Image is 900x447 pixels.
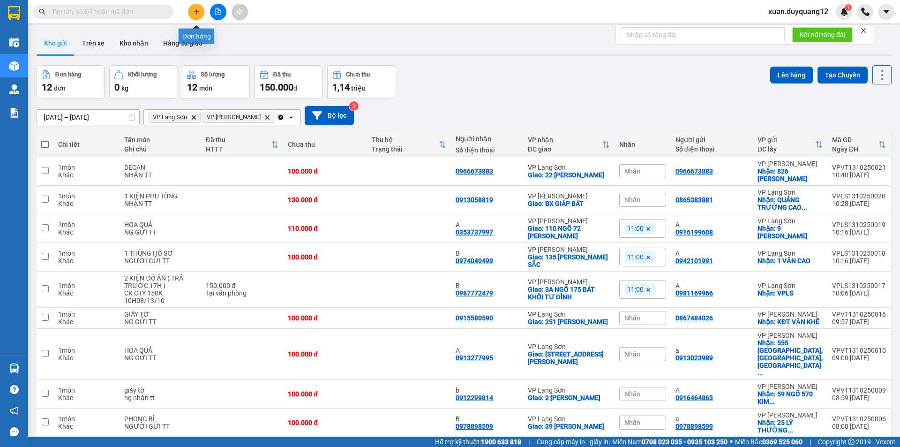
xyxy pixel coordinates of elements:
div: VP [PERSON_NAME] [528,192,610,200]
span: xuan.duyquang12 [761,6,836,17]
div: VPLS1310250020 [832,192,886,200]
div: Nhận: 25 LÝ THƯỜNG KIỆT,hoàn kiếm,hà nội [757,419,823,434]
span: 0 [114,82,120,93]
strong: 0369 525 060 [762,438,802,446]
div: NG GỬI TT [124,228,196,236]
div: 10:28 [DATE] [832,200,886,207]
span: 1,14 [332,82,350,93]
div: 1 món [58,347,115,354]
div: HTTT [206,145,271,153]
div: Khác [58,354,115,362]
th: Toggle SortBy [753,132,827,157]
div: HOA QUẢ [124,347,196,354]
div: Nhận: 826 TRƯƠNG ĐỊNH [757,167,823,182]
span: close [860,27,867,34]
button: Chưa thu1,14 triệu [327,65,395,99]
div: 0966673883 [456,167,493,175]
div: B [456,250,518,257]
button: Bộ lọc [305,106,354,125]
div: 0913023989 [675,354,713,362]
div: Khác [58,289,115,297]
span: Cung cấp máy in - giấy in: [537,437,610,447]
span: 1 [847,4,850,11]
div: 0912299814 [456,394,493,402]
div: Giao: 2 hùng vương [528,394,610,402]
div: 0981169966 [675,289,713,297]
div: CK CTY 150K 10H08/13/10 [124,289,196,304]
div: Thu hộ [372,136,439,144]
div: 10:06 [DATE] [832,289,886,297]
div: 1 món [58,164,115,171]
button: aim [232,4,248,20]
span: Nhãn [624,419,640,426]
div: VP [PERSON_NAME] [757,311,823,318]
div: 1 món [58,282,115,289]
div: a [675,415,748,423]
img: warehouse-icon [9,84,19,94]
div: 1 món [58,250,115,257]
div: VP Lạng Sơn [757,282,823,289]
div: Khác [58,318,115,326]
div: Mã GD [832,136,878,144]
div: PHONG BÌ [124,415,196,423]
div: NHẬN TT [124,171,196,179]
span: plus [193,8,200,15]
div: Đã thu [273,71,291,78]
div: a [675,347,748,354]
div: VP nhận [528,136,602,144]
span: Hỗ trợ kỹ thuật: [435,437,521,447]
div: Ghi chú [124,145,196,153]
sup: 3 [349,101,359,111]
span: ⚪️ [730,440,733,444]
div: Tại văn phòng [206,289,278,297]
button: Kho nhận [112,32,156,54]
div: Ngày ĐH [832,145,878,153]
div: Chưa thu [288,141,362,148]
span: Nhãn [624,390,640,398]
div: 10:16 [DATE] [832,228,886,236]
div: VPVT1310250009 [832,386,886,394]
span: kg [121,84,128,92]
div: 100.000 đ [288,350,362,358]
span: ... [802,204,807,211]
div: Số điện thoại [675,145,748,153]
span: Miền Bắc [735,437,802,447]
div: VPVT1310250016 [832,311,886,318]
button: Đơn hàng12đơn [37,65,105,99]
div: 1 món [58,386,115,394]
div: Số điện thoại [456,146,518,154]
div: VP [PERSON_NAME] [757,160,823,167]
div: Giao: 135 NGUYỄN PHONG SẮC [528,253,610,268]
svg: Delete [191,114,196,120]
img: solution-icon [9,108,19,118]
div: NGƯỜI GỬI TT [124,423,196,430]
div: 1 món [58,221,115,228]
div: Khối lượng [128,71,157,78]
img: warehouse-icon [9,38,19,47]
span: Nhãn [624,314,640,322]
span: đơn [54,84,66,92]
button: Lên hàng [770,67,813,83]
div: Người nhận [456,135,518,143]
div: VP [PERSON_NAME] [528,278,610,286]
div: DECAN [124,164,196,171]
div: Giao: 39 LÊ LỢI [528,423,610,430]
span: VP Minh Khai [207,114,261,121]
div: VPLS1310250017 [832,282,886,289]
input: Select a date range. [37,110,139,125]
div: Khác [58,228,115,236]
button: Số lượng12món [182,65,250,99]
img: phone-icon [861,8,870,16]
span: Nhãn [624,167,640,175]
div: Nhận: 59 NGÕ 570 KIM GIANG,THANH TRÌ,HÀ NỘI [757,390,823,405]
sup: 1 [845,4,852,11]
div: 0867484026 [675,314,713,322]
div: Chưa thu [346,71,370,78]
input: Nhập số tổng đài [621,27,785,42]
span: 12 [187,82,197,93]
div: 0916199608 [675,228,713,236]
span: aim [236,8,243,15]
div: NG GỬI TT [124,318,196,326]
span: VP Lạng Sơn [153,114,187,121]
div: 1 KIỆN PHỤ TÙNG [124,192,196,200]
